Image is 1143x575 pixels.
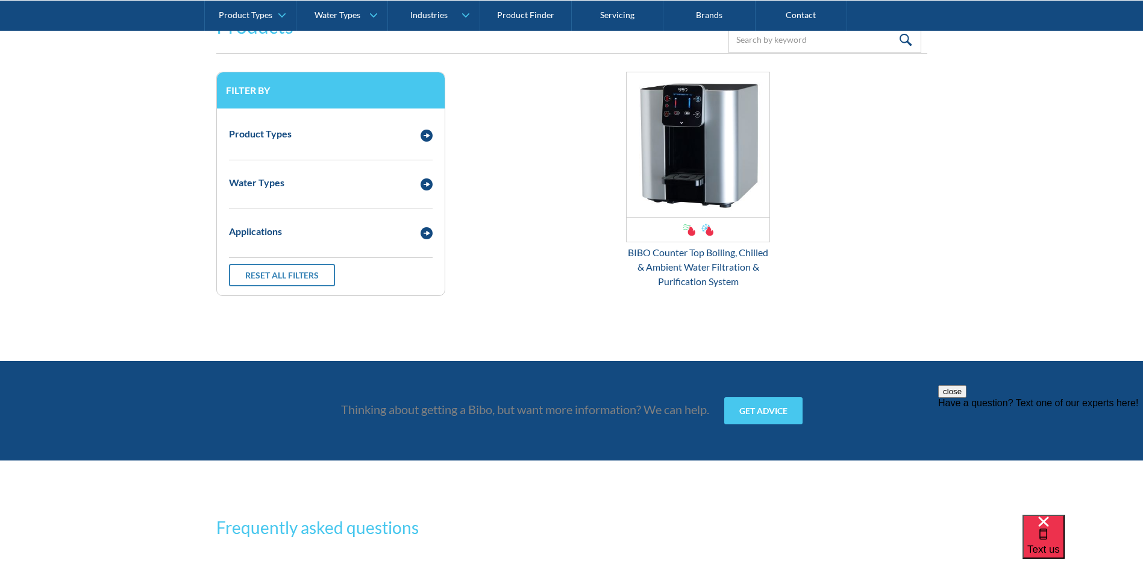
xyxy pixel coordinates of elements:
[626,245,771,289] div: BIBO Counter Top Boiling, Chilled & Ambient Water Filtration & Purification System
[315,10,360,20] div: Water Types
[229,224,282,239] div: Applications
[229,264,335,286] a: Reset all filters
[341,400,709,418] p: Thinking about getting a Bibo, but want more information? We can help.
[219,10,272,20] div: Product Types
[728,26,921,53] input: Search by keyword
[724,397,803,424] a: Get Advice
[410,10,448,20] div: Industries
[229,175,284,190] div: Water Types
[627,72,770,217] img: BIBO Counter Top Boiling, Chilled & Ambient Water Filtration & Purification System
[226,84,436,96] h3: Filter by
[229,127,292,141] div: Product Types
[1022,515,1143,575] iframe: podium webchat widget bubble
[938,385,1143,530] iframe: podium webchat widget prompt
[216,515,927,540] h3: Frequently asked questions
[626,72,771,289] a: BIBO Counter Top Boiling, Chilled & Ambient Water Filtration & Purification System BIBO Counter T...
